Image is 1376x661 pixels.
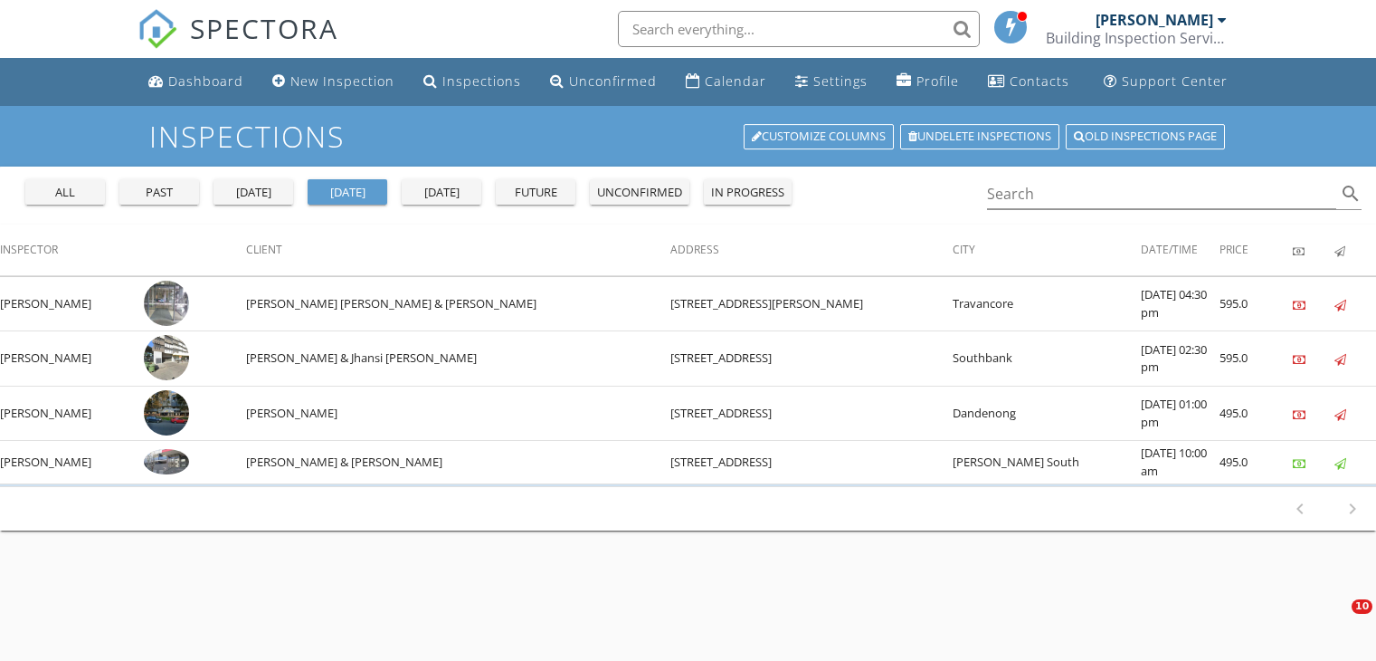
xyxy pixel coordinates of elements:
[670,225,954,275] th: Address: Not sorted.
[705,72,766,90] div: Calendar
[503,184,568,202] div: future
[1096,65,1235,99] a: Support Center
[141,65,251,99] a: Dashboard
[190,9,338,47] span: SPECTORA
[1141,441,1219,484] td: [DATE] 10:00 am
[119,179,199,205] button: past
[953,276,1141,331] td: Travancore
[704,179,792,205] button: in progress
[987,179,1337,209] input: Search
[670,386,954,441] td: [STREET_ADDRESS]
[916,72,959,90] div: Profile
[597,184,682,202] div: unconfirmed
[1046,29,1227,47] div: Building Inspection Services
[981,65,1077,99] a: Contacts
[221,184,286,202] div: [DATE]
[496,179,575,205] button: future
[670,242,719,257] span: Address
[1141,386,1219,441] td: [DATE] 01:00 pm
[149,120,1227,152] h1: Inspections
[788,65,875,99] a: Settings
[953,441,1141,484] td: [PERSON_NAME] South
[670,441,954,484] td: [STREET_ADDRESS]
[670,276,954,331] td: [STREET_ADDRESS][PERSON_NAME]
[33,184,98,202] div: all
[953,331,1141,387] td: Southbank
[315,184,380,202] div: [DATE]
[953,225,1141,275] th: City: Not sorted.
[137,225,246,275] th: : Not sorted.
[409,184,474,202] div: [DATE]
[1219,331,1293,387] td: 595.0
[265,65,402,99] a: New Inspection
[138,9,177,49] img: The Best Home Inspection Software - Spectora
[711,184,784,202] div: in progress
[1141,225,1219,275] th: Date/Time: Not sorted.
[168,72,243,90] div: Dashboard
[953,386,1141,441] td: Dandenong
[1141,242,1198,257] span: Date/Time
[569,72,657,90] div: Unconfirmed
[25,179,105,205] button: all
[1219,242,1248,257] span: Price
[144,281,189,326] img: 9573082%2Fcover_photos%2FpnKPFiCOzmzEWDrJ8c2k%2Fsmall.jpg
[1219,225,1293,275] th: Price: Not sorted.
[127,184,192,202] div: past
[1096,11,1213,29] div: [PERSON_NAME]
[1293,225,1334,275] th: Paid: Not sorted.
[670,331,954,387] td: [STREET_ADDRESS]
[1219,441,1293,484] td: 495.0
[1340,183,1362,205] i: search
[246,331,669,387] td: [PERSON_NAME] & Jhansi [PERSON_NAME]
[1141,331,1219,387] td: [DATE] 02:30 pm
[246,242,282,257] span: Client
[246,441,669,484] td: [PERSON_NAME] & [PERSON_NAME]
[618,11,980,47] input: Search everything...
[144,335,189,380] img: streetview
[1122,72,1228,90] div: Support Center
[1219,276,1293,331] td: 595.0
[246,386,669,441] td: [PERSON_NAME]
[1314,599,1358,643] iframe: Intercom live chat
[1141,276,1219,331] td: [DATE] 04:30 pm
[1334,225,1376,275] th: Published: Not sorted.
[744,124,894,149] a: Customize Columns
[138,24,338,62] a: SPECTORA
[813,72,868,90] div: Settings
[308,179,387,205] button: [DATE]
[246,225,669,275] th: Client: Not sorted.
[679,65,773,99] a: Calendar
[214,179,293,205] button: [DATE]
[144,449,189,474] img: 9520972%2Fcover_photos%2FZSqtKf2A0Wxq9VKMSz7s%2Fsmall.jpeg
[889,65,966,99] a: Profile
[1010,72,1069,90] div: Contacts
[1066,124,1225,149] a: Old inspections page
[246,276,669,331] td: [PERSON_NAME] [PERSON_NAME] & [PERSON_NAME]
[442,72,521,90] div: Inspections
[402,179,481,205] button: [DATE]
[590,179,689,205] button: unconfirmed
[1219,386,1293,441] td: 495.0
[900,124,1059,149] a: Undelete inspections
[1352,599,1372,614] span: 10
[416,65,528,99] a: Inspections
[953,242,975,257] span: City
[543,65,664,99] a: Unconfirmed
[290,72,394,90] div: New Inspection
[144,390,189,436] img: streetview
